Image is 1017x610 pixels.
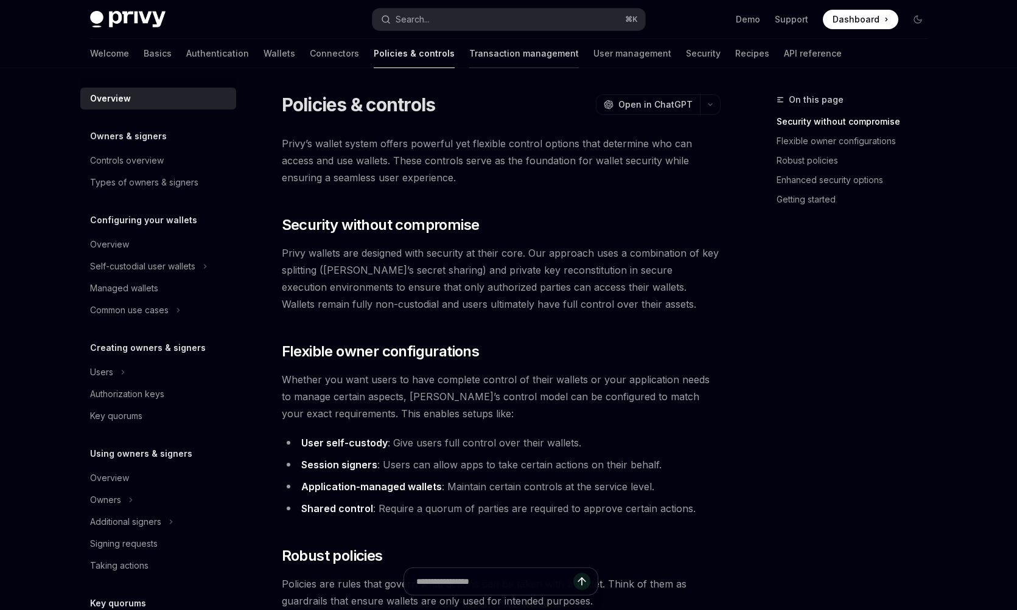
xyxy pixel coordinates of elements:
[282,135,721,186] span: Privy’s wallet system offers powerful yet flexible control options that determine who can access ...
[282,215,480,235] span: Security without compromise
[596,94,700,115] button: Open in ChatGPT
[144,39,172,68] a: Basics
[833,13,879,26] span: Dashboard
[775,13,808,26] a: Support
[90,237,129,252] div: Overview
[282,456,721,473] li: : Users can allow apps to take certain actions on their behalf.
[282,434,721,451] li: : Give users full control over their wallets.
[469,39,579,68] a: Transaction management
[784,39,842,68] a: API reference
[80,405,236,427] a: Key quorums
[90,259,195,274] div: Self-custodial user wallets
[777,190,937,209] a: Getting started
[90,153,164,168] div: Controls overview
[80,172,236,193] a: Types of owners & signers
[90,409,142,423] div: Key quorums
[301,480,442,493] strong: Application-managed wallets
[416,568,573,595] input: Ask a question...
[264,39,295,68] a: Wallets
[80,361,236,383] button: Toggle Users section
[80,88,236,109] a: Overview
[80,383,236,405] a: Authorization keys
[282,342,480,361] span: Flexible owner configurations
[736,13,760,26] a: Demo
[80,467,236,489] a: Overview
[80,299,236,321] button: Toggle Common use cases section
[777,151,937,170] a: Robust policies
[80,150,236,172] a: Controls overview
[593,39,671,68] a: User management
[282,371,721,422] span: Whether you want users to have complete control of their wallets or your application needs to man...
[90,387,164,401] div: Authorization keys
[90,129,167,144] h5: Owners & signers
[90,175,198,190] div: Types of owners & signers
[90,365,113,380] div: Users
[823,10,898,29] a: Dashboard
[573,573,590,590] button: Send message
[282,478,721,495] li: : Maintain certain controls at the service level.
[90,281,158,296] div: Managed wallets
[282,546,383,566] span: Robust policies
[90,91,131,106] div: Overview
[282,500,721,517] li: : Require a quorum of parties are required to approve certain actions.
[186,39,249,68] a: Authentication
[777,131,937,151] a: Flexible owner configurations
[80,511,236,533] button: Toggle Additional signers section
[310,39,359,68] a: Connectors
[282,94,436,116] h1: Policies & controls
[789,92,844,107] span: On this page
[777,112,937,131] a: Security without compromise
[301,459,377,471] strong: Session signers
[90,303,169,317] div: Common use cases
[80,255,236,277] button: Toggle Self-custodial user wallets section
[90,39,129,68] a: Welcome
[90,341,206,355] h5: Creating owners & signers
[80,234,236,255] a: Overview
[80,555,236,577] a: Taking actions
[80,277,236,299] a: Managed wallets
[396,12,430,27] div: Search...
[372,9,645,30] button: Open search
[90,213,197,227] h5: Configuring your wallets
[686,39,721,68] a: Security
[90,493,121,507] div: Owners
[908,10,928,29] button: Toggle dark mode
[301,437,388,449] strong: User self-custody
[625,15,638,24] span: ⌘ K
[90,515,161,529] div: Additional signers
[80,533,236,555] a: Signing requests
[80,489,236,511] button: Toggle Owners section
[301,502,373,515] strong: Shared control
[90,11,166,28] img: dark logo
[90,536,158,551] div: Signing requests
[735,39,769,68] a: Recipes
[618,99,693,111] span: Open in ChatGPT
[90,446,192,461] h5: Using owners & signers
[282,244,721,313] span: Privy wallets are designed with security at their core. Our approach uses a combination of key sp...
[777,170,937,190] a: Enhanced security options
[90,471,129,485] div: Overview
[90,558,149,573] div: Taking actions
[374,39,455,68] a: Policies & controls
